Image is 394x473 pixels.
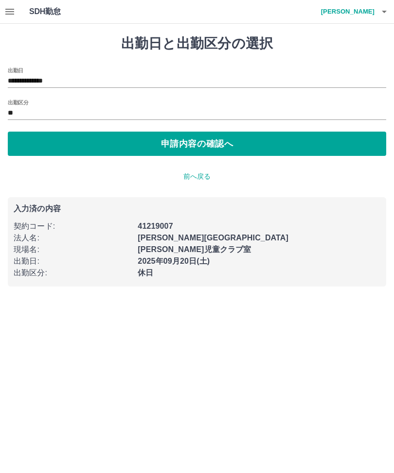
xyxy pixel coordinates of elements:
[8,171,386,182] p: 前へ戻る
[138,222,173,230] b: 41219007
[14,220,132,232] p: 契約コード :
[14,232,132,244] p: 法人名 :
[138,245,251,253] b: [PERSON_NAME]児童クラブ室
[8,132,386,156] button: 申請内容の確認へ
[8,99,28,106] label: 出勤区分
[138,269,153,277] b: 休日
[8,35,386,52] h1: 出勤日と出勤区分の選択
[138,234,288,242] b: [PERSON_NAME][GEOGRAPHIC_DATA]
[8,67,23,74] label: 出勤日
[14,244,132,255] p: 現場名 :
[138,257,210,265] b: 2025年09月20日(土)
[14,255,132,267] p: 出勤日 :
[14,205,380,213] p: 入力済の内容
[14,267,132,279] p: 出勤区分 :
